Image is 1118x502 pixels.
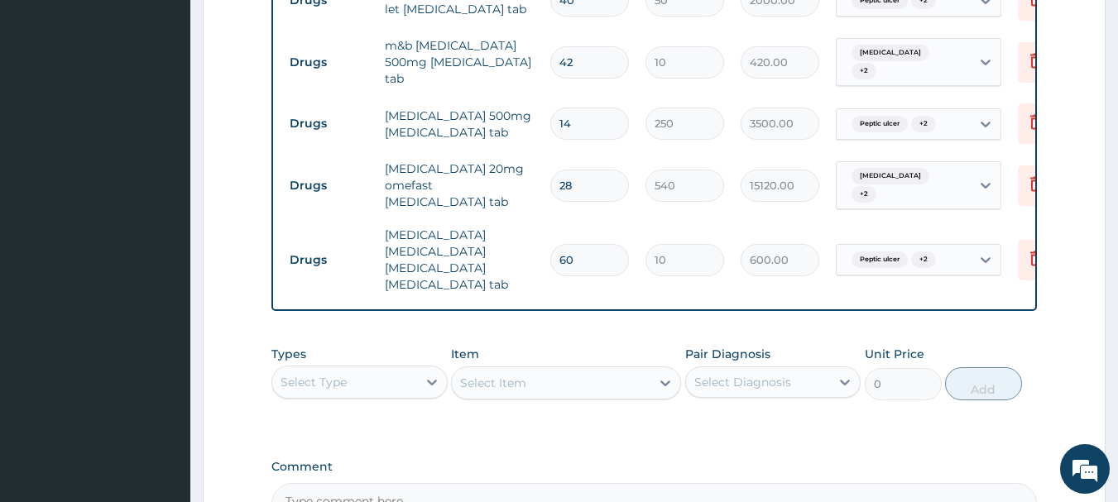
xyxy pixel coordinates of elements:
td: [MEDICAL_DATA] 20mg omefast [MEDICAL_DATA] tab [377,152,542,218]
label: Item [451,346,479,362]
td: [MEDICAL_DATA] [MEDICAL_DATA] [MEDICAL_DATA] [MEDICAL_DATA] tab [377,218,542,301]
span: + 2 [911,251,936,268]
label: Unit Price [865,346,924,362]
button: Add [945,367,1022,400]
div: Chat with us now [86,93,278,114]
img: d_794563401_company_1708531726252_794563401 [31,83,67,124]
span: [MEDICAL_DATA] [852,168,929,184]
td: Drugs [281,170,377,201]
td: Drugs [281,108,377,139]
span: Peptic ulcer [852,251,908,268]
span: + 2 [911,116,936,132]
span: + 2 [852,186,876,203]
textarea: Type your message and hit 'Enter' [8,330,315,388]
span: Peptic ulcer [852,116,908,132]
label: Pair Diagnosis [685,346,770,362]
span: We're online! [96,147,228,314]
span: [MEDICAL_DATA] [852,45,929,61]
span: + 2 [852,63,876,79]
td: m&b [MEDICAL_DATA] 500mg [MEDICAL_DATA] tab [377,29,542,95]
label: Types [271,347,306,361]
div: Select Diagnosis [694,374,791,390]
label: Comment [271,460,1038,474]
td: Drugs [281,47,377,78]
td: Drugs [281,245,377,275]
td: [MEDICAL_DATA] 500mg [MEDICAL_DATA] tab [377,99,542,149]
div: Select Type [281,374,347,390]
div: Minimize live chat window [271,8,311,48]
